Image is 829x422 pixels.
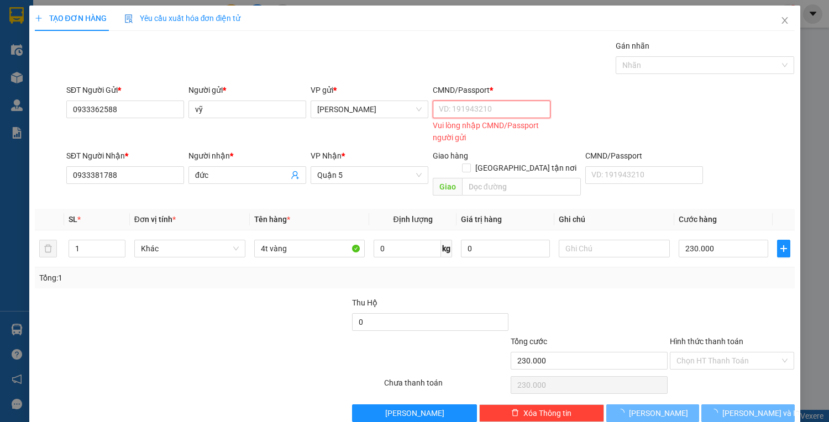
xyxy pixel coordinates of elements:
[780,16,789,25] span: close
[511,409,519,418] span: delete
[433,178,462,196] span: Giao
[433,84,550,96] div: CMND/Passport
[69,215,77,224] span: SL
[120,14,146,40] img: logo.jpg
[585,150,703,162] div: CMND/Passport
[433,119,550,144] div: Vui lòng nhập CMND/Passport người gửi
[559,240,670,257] input: Ghi Chú
[670,337,743,346] label: Hình thức thanh toán
[35,14,43,22] span: plus
[352,404,477,422] button: [PERSON_NAME]
[479,404,604,422] button: deleteXóa Thông tin
[722,407,800,419] span: [PERSON_NAME] và In
[254,240,365,257] input: VD: Bàn, Ghế
[511,337,547,346] span: Tổng cước
[710,409,722,416] span: loading
[66,84,184,96] div: SĐT Người Gửi
[383,377,510,396] div: Chưa thanh toán
[523,407,571,419] span: Xóa Thông tin
[433,151,468,160] span: Giao hàng
[317,167,422,183] span: Quận 5
[554,209,674,230] th: Ghi chú
[616,41,649,50] label: Gán nhãn
[39,272,321,284] div: Tổng: 1
[93,52,152,66] li: (c) 2017
[606,404,699,422] button: [PERSON_NAME]
[393,215,433,224] span: Định lượng
[462,178,581,196] input: Dọc đường
[471,162,581,174] span: [GEOGRAPHIC_DATA] tận nơi
[701,404,794,422] button: [PERSON_NAME] và In
[291,171,300,180] span: user-add
[124,14,241,23] span: Yêu cầu xuất hóa đơn điện tử
[141,240,239,257] span: Khác
[317,101,422,118] span: Lê Hồng Phong
[629,407,688,419] span: [PERSON_NAME]
[311,151,342,160] span: VP Nhận
[254,215,290,224] span: Tên hàng
[188,84,306,96] div: Người gửi
[124,14,133,23] img: icon
[777,240,790,257] button: plus
[14,71,40,123] b: Trà Lan Viên
[68,16,109,125] b: Trà Lan Viên - Gửi khách hàng
[188,150,306,162] div: Người nhận
[461,215,502,224] span: Giá trị hàng
[134,215,176,224] span: Đơn vị tính
[679,215,717,224] span: Cước hàng
[461,240,550,257] input: 0
[769,6,800,36] button: Close
[385,407,444,419] span: [PERSON_NAME]
[66,150,184,162] div: SĐT Người Nhận
[352,298,377,307] span: Thu Hộ
[311,84,428,96] div: VP gửi
[441,240,452,257] span: kg
[35,14,107,23] span: TẠO ĐƠN HÀNG
[778,244,790,253] span: plus
[93,42,152,51] b: [DOMAIN_NAME]
[617,409,629,416] span: loading
[39,240,57,257] button: delete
